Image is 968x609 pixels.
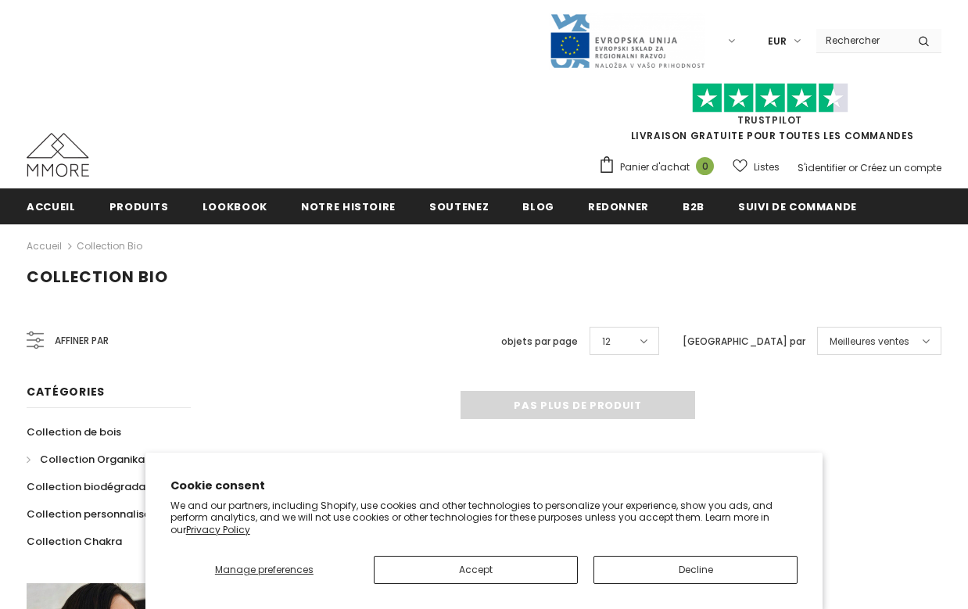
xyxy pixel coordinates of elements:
a: B2B [683,188,704,224]
img: Cas MMORE [27,133,89,177]
a: Lookbook [203,188,267,224]
a: TrustPilot [737,113,802,127]
span: Manage preferences [215,563,314,576]
span: EUR [768,34,787,49]
a: Accueil [27,188,76,224]
span: Collection Bio [27,266,168,288]
a: Accueil [27,237,62,256]
a: Suivi de commande [738,188,857,224]
span: Listes [754,159,780,175]
span: Collection biodégradable [27,479,162,494]
span: Suivi de commande [738,199,857,214]
a: Collection de bois [27,418,121,446]
a: Collection Bio [77,239,142,253]
span: Blog [522,199,554,214]
img: Faites confiance aux étoiles pilotes [692,83,848,113]
a: Collection biodégradable [27,473,162,500]
span: Accueil [27,199,76,214]
a: S'identifier [798,161,846,174]
a: Produits [109,188,169,224]
button: Manage preferences [170,556,358,584]
a: Notre histoire [301,188,396,224]
label: [GEOGRAPHIC_DATA] par [683,334,805,349]
p: We and our partners, including Shopify, use cookies and other technologies to personalize your ex... [170,500,798,536]
span: or [848,161,858,174]
span: Produits [109,199,169,214]
label: objets par page [501,334,578,349]
a: Panier d'achat 0 [598,156,722,179]
span: Collection de bois [27,425,121,439]
span: Lookbook [203,199,267,214]
h2: Cookie consent [170,478,798,494]
a: Blog [522,188,554,224]
span: B2B [683,199,704,214]
span: Collection Organika [40,452,145,467]
span: Panier d'achat [620,159,690,175]
span: Affiner par [55,332,109,349]
span: Notre histoire [301,199,396,214]
span: Collection personnalisée [27,507,156,521]
span: LIVRAISON GRATUITE POUR TOUTES LES COMMANDES [598,90,941,142]
span: soutenez [429,199,489,214]
button: Decline [593,556,798,584]
a: Collection Organika [27,446,145,473]
a: Privacy Policy [186,523,250,536]
a: Créez un compte [860,161,941,174]
input: Search Site [816,29,906,52]
a: Listes [733,153,780,181]
span: Catégories [27,384,105,399]
span: 12 [602,334,611,349]
span: Collection Chakra [27,534,122,549]
span: 0 [696,157,714,175]
span: Redonner [588,199,649,214]
img: Javni Razpis [549,13,705,70]
a: Collection personnalisée [27,500,156,528]
button: Accept [374,556,578,584]
a: Javni Razpis [549,34,705,47]
span: Meilleures ventes [830,334,909,349]
a: Redonner [588,188,649,224]
a: Collection Chakra [27,528,122,555]
a: soutenez [429,188,489,224]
